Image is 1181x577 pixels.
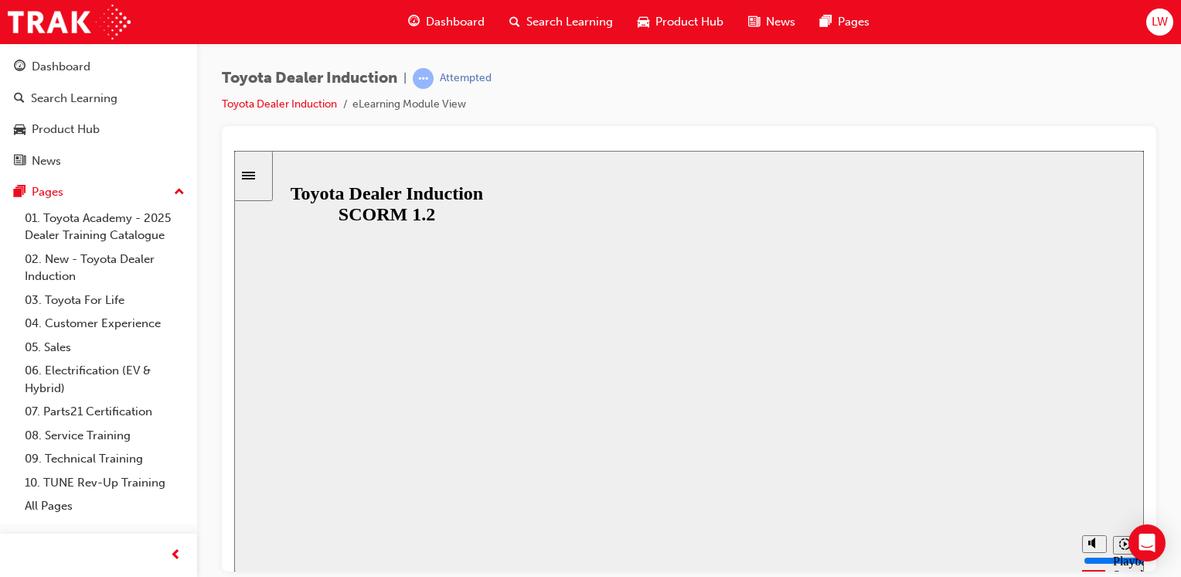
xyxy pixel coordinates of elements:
[426,13,485,31] span: Dashboard
[352,96,466,114] li: eLearning Module View
[32,152,61,170] div: News
[222,97,337,111] a: Toyota Dealer Induction
[19,359,191,400] a: 06. Electrification (EV & Hybrid)
[170,546,182,565] span: prev-icon
[497,6,625,38] a: search-iconSearch Learning
[14,123,26,137] span: car-icon
[19,494,191,518] a: All Pages
[748,12,760,32] span: news-icon
[403,70,407,87] span: |
[6,178,191,207] button: Pages
[1128,524,1166,562] div: Open Intercom Messenger
[625,6,736,38] a: car-iconProduct Hub
[838,13,870,31] span: Pages
[408,12,420,32] span: guage-icon
[19,336,191,360] a: 05. Sales
[32,183,63,201] div: Pages
[8,5,131,39] img: Trak
[19,400,191,424] a: 07. Parts21 Certification
[19,447,191,471] a: 09. Technical Training
[19,312,191,336] a: 04. Customer Experience
[32,58,90,76] div: Dashboard
[808,6,882,38] a: pages-iconPages
[19,288,191,312] a: 03. Toyota For Life
[413,68,434,89] span: learningRecordVerb_ATTEMPT-icon
[6,53,191,81] a: Dashboard
[1146,9,1173,36] button: LW
[19,471,191,495] a: 10. TUNE Rev-Up Training
[19,207,191,248] a: 01. Toyota Academy - 2025 Dealer Training Catalogue
[19,248,191,288] a: 02. New - Toyota Dealer Induction
[31,90,117,108] div: Search Learning
[19,424,191,448] a: 08. Service Training
[14,155,26,169] span: news-icon
[879,404,902,432] div: Playback Speed
[396,6,497,38] a: guage-iconDashboard
[14,186,26,200] span: pages-icon
[6,50,191,178] button: DashboardSearch LearningProduct HubNews
[509,12,520,32] span: search-icon
[440,71,492,86] div: Attempted
[6,84,191,113] a: Search Learning
[526,13,613,31] span: Search Learning
[820,12,832,32] span: pages-icon
[638,12,649,32] span: car-icon
[174,183,185,203] span: up-icon
[879,385,903,404] button: Playback speed
[14,60,26,74] span: guage-icon
[655,13,723,31] span: Product Hub
[840,371,902,422] div: misc controls
[222,70,397,87] span: Toyota Dealer Induction
[849,404,949,416] input: volume
[32,121,100,138] div: Product Hub
[1152,13,1168,31] span: LW
[14,92,25,106] span: search-icon
[736,6,808,38] a: news-iconNews
[6,147,191,176] a: News
[6,115,191,144] a: Product Hub
[848,384,873,402] button: Mute (Ctrl+Alt+M)
[766,13,795,31] span: News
